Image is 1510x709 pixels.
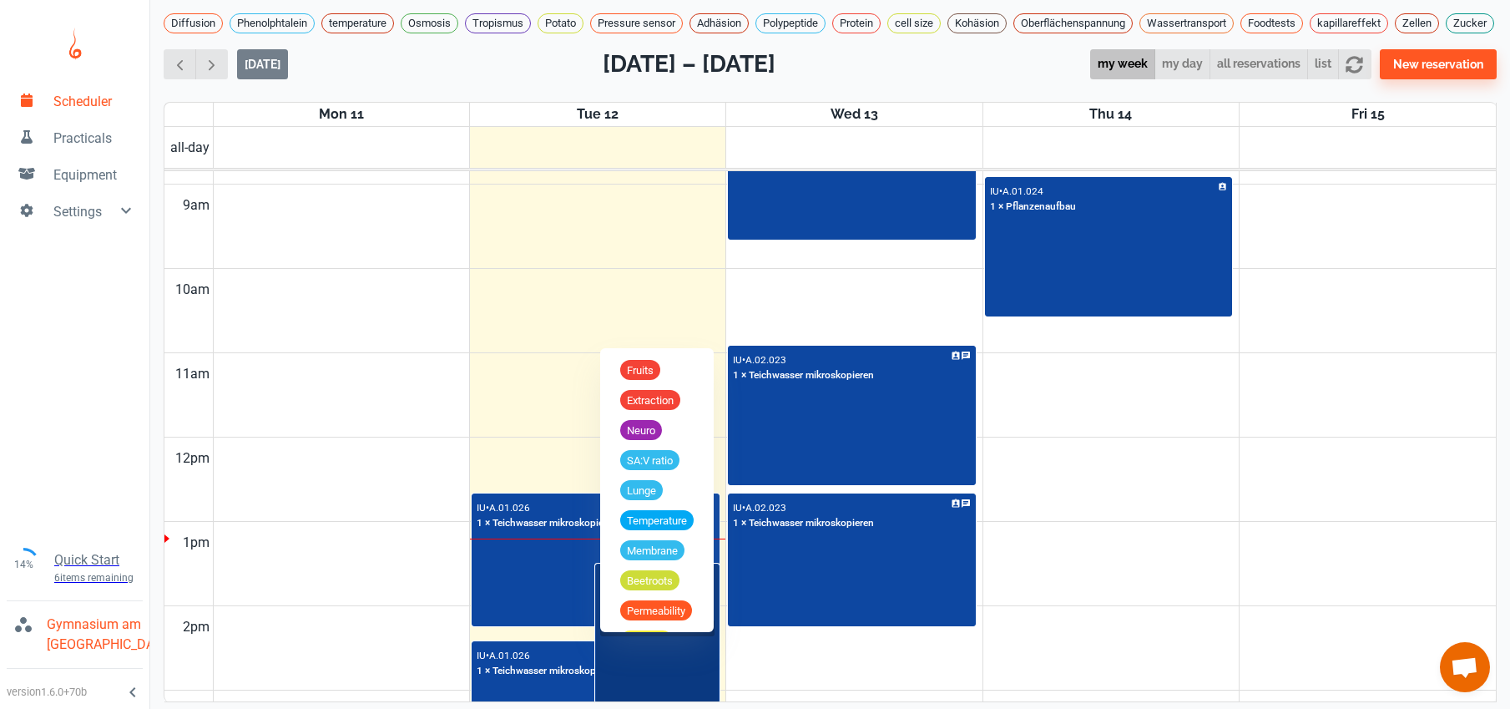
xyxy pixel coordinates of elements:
[1086,103,1135,126] a: August 14, 2025
[832,13,881,33] div: Protein
[1139,13,1234,33] div: Wassertransport
[887,13,941,33] div: cell size
[316,103,367,126] a: August 11, 2025
[1440,642,1490,692] a: Chat öffnen
[1240,13,1303,33] div: Foodtests
[1348,103,1388,126] a: August 15, 2025
[164,15,222,32] span: Diffusion
[1396,15,1438,32] span: Zellen
[689,13,749,33] div: Adhäsion
[477,516,618,531] p: 1 × Teichwasser mikroskopieren
[401,15,457,32] span: Osmosis
[1447,15,1493,32] span: Zucker
[465,13,531,33] div: Tropismus
[620,392,680,409] span: Extraction
[1446,13,1494,33] div: Zucker
[733,516,874,531] p: 1 × Teichwasser mikroskopieren
[620,543,684,560] span: Membrane
[538,13,583,33] div: Potato
[690,15,748,32] span: Adhäsion
[179,185,213,226] div: 9am
[1311,15,1387,32] span: kapillareffekt
[990,185,1002,197] p: IU •
[1241,15,1302,32] span: Foodtests
[756,15,825,32] span: Polypeptide
[591,15,682,32] span: Pressure sensor
[1090,49,1155,80] button: my week
[1310,13,1388,33] div: kapillareffekt
[1338,49,1371,80] button: refresh
[745,502,786,514] p: A.02.023
[733,354,745,366] p: IU •
[401,13,458,33] div: Osmosis
[1380,49,1497,79] button: New reservation
[1140,15,1233,32] span: Wassertransport
[1307,49,1339,80] button: list
[179,606,213,648] div: 2pm
[948,15,1006,32] span: Kohäsion
[1395,13,1439,33] div: Zellen
[1154,49,1210,80] button: my day
[195,49,228,80] button: Next week
[167,138,213,158] span: all-day
[237,49,288,79] button: [DATE]
[538,15,583,32] span: Potato
[603,47,775,82] h2: [DATE] – [DATE]
[620,513,694,529] span: Temperature
[745,354,786,366] p: A.02.023
[573,103,622,126] a: August 12, 2025
[590,13,683,33] div: Pressure sensor
[947,13,1007,33] div: Kohäsion
[1013,13,1133,33] div: Oberflächenspannung
[733,368,874,383] p: 1 × Teichwasser mikroskopieren
[620,603,692,620] span: Permeability
[172,353,213,395] div: 11am
[477,650,489,661] p: IU •
[172,438,213,479] div: 12pm
[172,269,213,311] div: 10am
[489,502,530,514] p: A.01.026
[489,650,530,661] p: A.01.026
[620,573,679,590] span: Beetroots
[164,49,196,80] button: Previous week
[466,15,530,32] span: Tropismus
[620,362,660,379] span: Fruits
[733,502,745,514] p: IU •
[620,453,679,469] span: SA:V ratio
[833,15,880,32] span: Protein
[321,13,394,33] div: temperature
[755,13,826,33] div: Polypeptide
[1210,49,1308,80] button: all reservations
[230,13,315,33] div: Phenolphtalein
[990,200,1076,215] p: 1 × Pflanzenaufbau
[230,15,314,32] span: Phenolphtalein
[1014,15,1132,32] span: Oberflächenspannung
[164,13,223,33] div: Diffusion
[1002,185,1043,197] p: A.01.024
[477,664,618,679] p: 1 × Teichwasser mikroskopieren
[179,522,213,564] div: 1pm
[322,15,393,32] span: temperature
[620,423,662,439] span: Neuro
[620,483,663,499] span: Lunge
[827,103,881,126] a: August 13, 2025
[477,502,489,514] p: IU •
[888,15,940,32] span: cell size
